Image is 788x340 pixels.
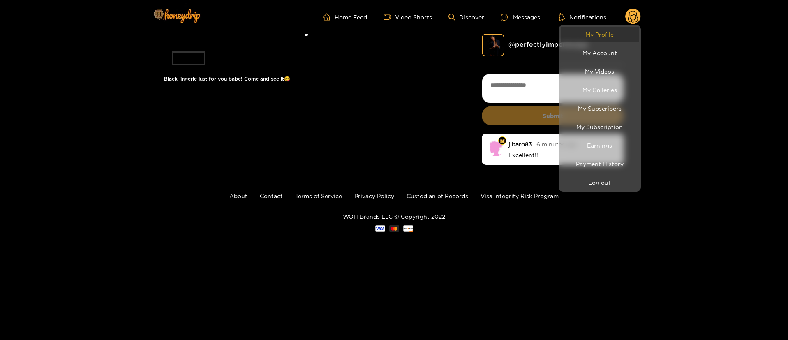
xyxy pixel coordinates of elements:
[561,175,639,190] button: Log out
[561,101,639,116] a: My Subscribers
[561,27,639,42] a: My Profile
[561,120,639,134] a: My Subscription
[561,83,639,97] a: My Galleries
[561,46,639,60] a: My Account
[561,157,639,171] a: Payment History
[561,64,639,79] a: My Videos
[561,138,639,153] a: Earnings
